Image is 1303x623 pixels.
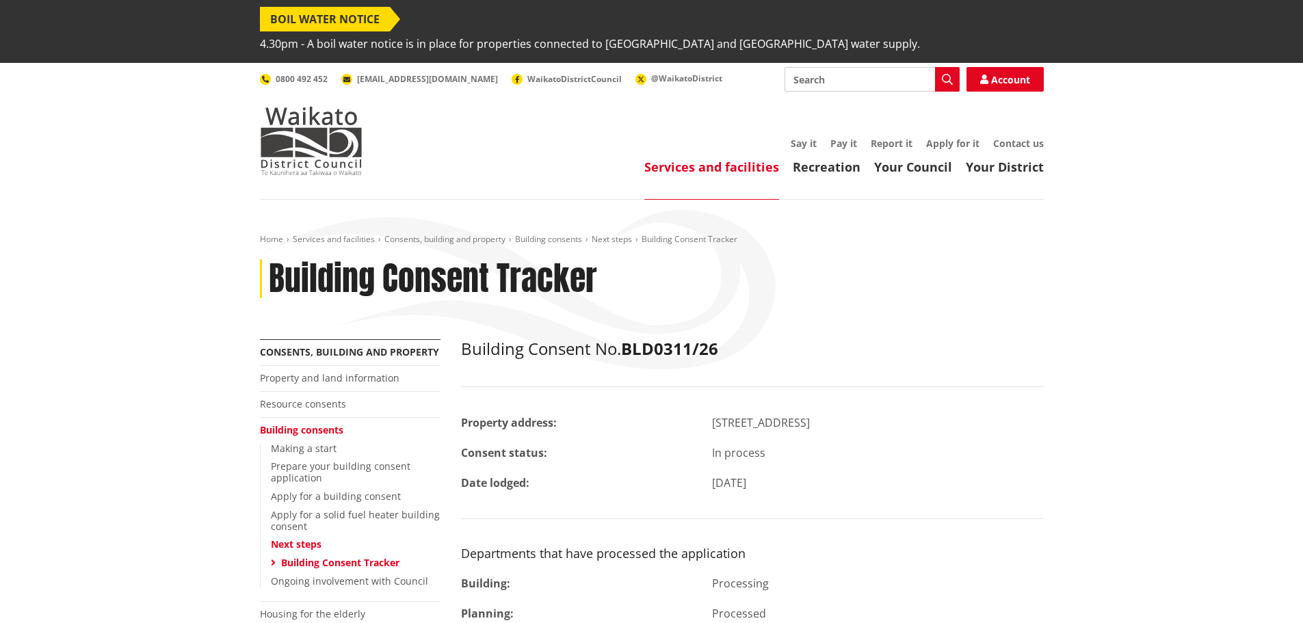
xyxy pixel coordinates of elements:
a: Building consents [260,423,343,436]
div: Processing [702,575,1054,592]
div: In process [702,445,1054,461]
strong: Date lodged: [461,475,529,490]
strong: Planning: [461,606,514,621]
span: [EMAIL_ADDRESS][DOMAIN_NAME] [357,73,498,85]
a: Next steps [271,538,321,551]
a: Your Council [874,159,952,175]
a: Apply for it [926,137,979,150]
a: Contact us [993,137,1044,150]
a: Recreation [793,159,860,175]
strong: BLD0311/26 [621,337,718,360]
a: Home [260,233,283,245]
a: 0800 492 452 [260,73,328,85]
h2: Building Consent No. [461,339,1044,359]
div: [DATE] [702,475,1054,491]
span: 4.30pm - A boil water notice is in place for properties connected to [GEOGRAPHIC_DATA] and [GEOGR... [260,31,920,56]
a: Housing for the elderly [260,607,365,620]
a: Consents, building and property [384,233,505,245]
input: Search input [785,67,960,92]
span: BOIL WATER NOTICE [260,7,390,31]
nav: breadcrumb [260,234,1044,246]
a: Apply for a solid fuel heater building consent​ [271,508,440,533]
a: Making a start [271,442,337,455]
h1: Building Consent Tracker [269,259,597,299]
a: Your District [966,159,1044,175]
span: Building Consent Tracker [642,233,737,245]
a: Consents, building and property [260,345,439,358]
a: Services and facilities [293,233,375,245]
a: Say it [791,137,817,150]
a: Report it [871,137,912,150]
a: Resource consents [260,397,346,410]
a: Prepare your building consent application [271,460,410,484]
a: Pay it [830,137,857,150]
a: Next steps [592,233,632,245]
div: Processed [702,605,1054,622]
a: @WaikatoDistrict [635,72,722,84]
span: 0800 492 452 [276,73,328,85]
strong: Property address: [461,415,557,430]
a: Apply for a building consent [271,490,401,503]
a: WaikatoDistrictCouncil [512,73,622,85]
h3: Departments that have processed the application [461,546,1044,561]
a: Property and land information [260,371,399,384]
div: [STREET_ADDRESS] [702,414,1054,431]
a: Services and facilities [644,159,779,175]
a: [EMAIL_ADDRESS][DOMAIN_NAME] [341,73,498,85]
a: Ongoing involvement with Council [271,574,428,587]
a: Building consents [515,233,582,245]
strong: Building: [461,576,510,591]
a: Building Consent Tracker [281,556,399,569]
span: WaikatoDistrictCouncil [527,73,622,85]
a: Account [966,67,1044,92]
img: Waikato District Council - Te Kaunihera aa Takiwaa o Waikato [260,107,363,175]
strong: Consent status: [461,445,547,460]
span: @WaikatoDistrict [651,72,722,84]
